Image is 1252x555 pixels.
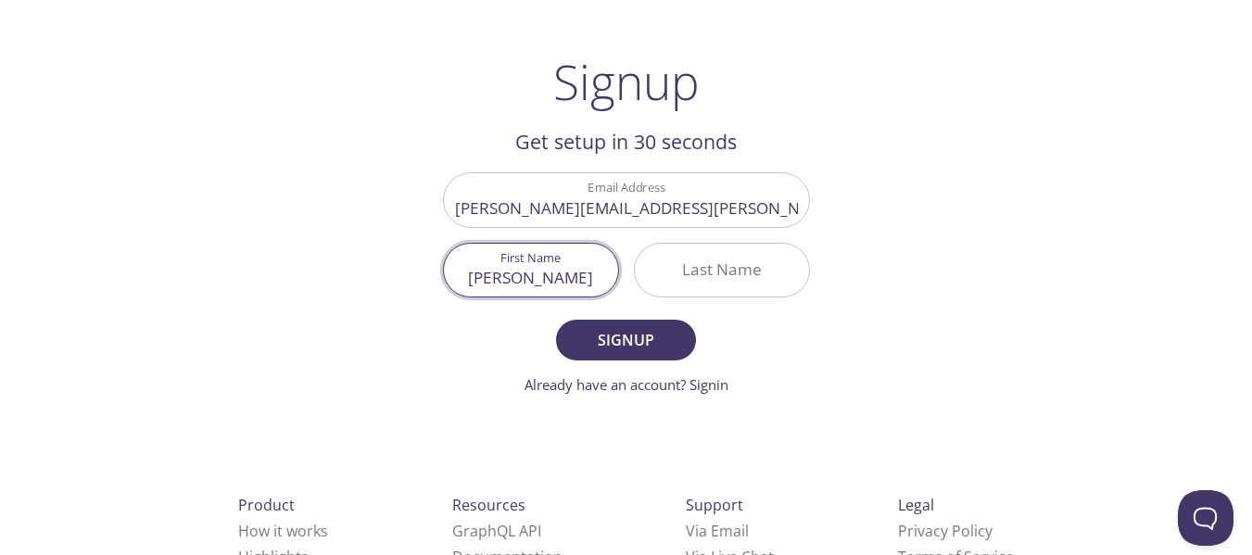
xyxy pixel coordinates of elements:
[898,521,993,541] a: Privacy Policy
[898,495,934,515] span: Legal
[443,126,810,158] h2: Get setup in 30 seconds
[238,521,328,541] a: How it works
[553,54,700,109] h1: Signup
[1178,490,1233,546] iframe: Help Scout Beacon - Open
[556,320,695,360] button: Signup
[686,495,743,515] span: Support
[452,495,525,515] span: Resources
[238,495,295,515] span: Product
[452,521,541,541] a: GraphQL API
[525,375,728,394] a: Already have an account? Signin
[576,327,675,353] span: Signup
[686,521,749,541] a: Via Email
